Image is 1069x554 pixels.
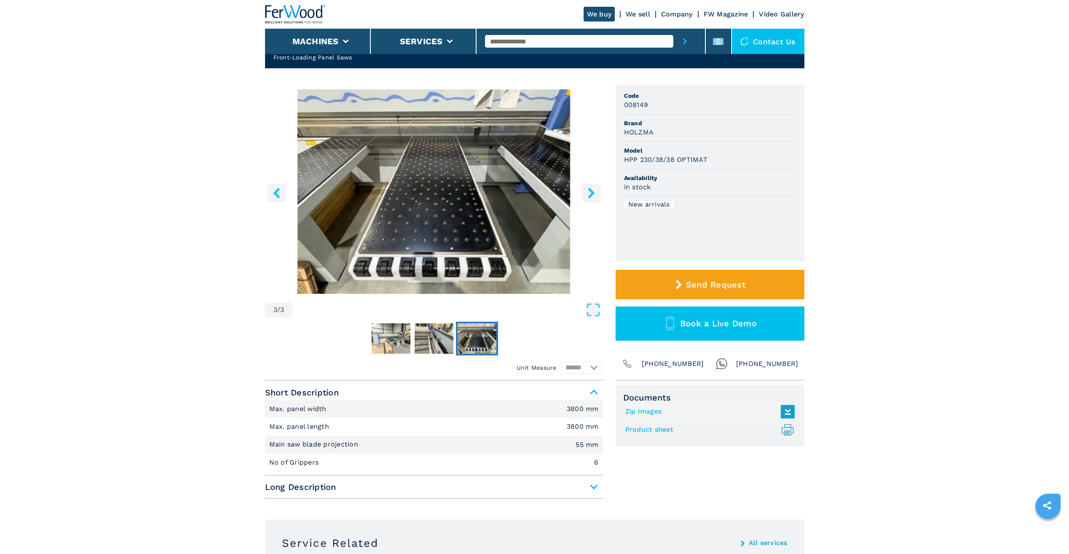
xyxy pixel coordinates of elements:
em: 55 mm [576,441,598,448]
button: Go to Slide 3 [456,322,498,355]
span: Send Request [686,280,745,290]
span: / [277,307,280,313]
p: Main saw blade projection [269,440,361,449]
span: [PHONE_NUMBER] [642,358,704,370]
button: Services [400,36,443,46]
span: [PHONE_NUMBER] [736,358,798,370]
em: Unit Measure [517,363,557,372]
span: 3 [273,307,277,313]
button: Go to Slide 1 [370,322,412,355]
p: Max. panel length [269,422,332,431]
a: We sell [626,10,650,18]
button: Book a Live Demo [616,307,804,341]
div: Contact us [732,29,804,54]
img: Phone [622,358,633,370]
h3: HOLZMA [624,127,654,137]
img: 7f1a8fa25e2b2d7959e3a5f8856c857a [415,323,453,354]
a: Video Gallery [759,10,804,18]
iframe: Chat [1033,516,1063,548]
em: 3800 mm [567,423,599,430]
button: submit-button [673,29,697,54]
nav: Thumbnail Navigation [265,322,603,355]
button: Open Fullscreen [295,302,600,317]
a: All services [749,540,788,546]
img: Ferwood [265,5,326,24]
em: 3800 mm [567,406,599,412]
a: FW Magazine [704,10,748,18]
a: sharethis [1037,495,1058,516]
span: Short Description [265,385,603,400]
span: 3 [280,307,284,313]
em: 6 [594,459,598,466]
h2: Front-Loading Panel Saws [273,53,466,62]
a: Zip Images [625,405,790,419]
img: c03fd4a8e4dcee3dd2230a213e3262da [372,323,410,354]
a: We buy [584,7,615,22]
img: 9eda36d1f4ed91e1ca994eb39ccaa6e4 [458,323,496,354]
p: Max. panel width [269,404,329,414]
a: Company [661,10,693,18]
span: Model [624,146,796,155]
img: Contact us [740,37,749,46]
button: left-button [267,183,286,202]
div: Go to Slide 3 [265,89,603,294]
button: Machines [292,36,339,46]
p: No of Grippers [269,458,321,467]
span: Availability [624,174,796,182]
span: Book a Live Demo [680,318,757,328]
h3: in stock [624,182,651,192]
span: Code [624,91,796,100]
div: Short Description [265,400,603,472]
h3: Service Related [282,536,378,550]
span: Brand [624,119,796,127]
span: Documents [623,393,797,403]
img: Front-Loading Panel Saws HOLZMA HPP 230/38/38 OPTIMAT [265,89,603,294]
h3: 008149 [624,100,648,110]
button: Go to Slide 2 [413,322,455,355]
a: Product sheet [625,423,790,437]
button: right-button [582,183,601,202]
span: Long Description [265,479,603,495]
button: Send Request [616,270,804,299]
img: Whatsapp [716,358,728,370]
div: New arrivals [624,201,674,208]
h3: HPP 230/38/38 OPTIMAT [624,155,707,164]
